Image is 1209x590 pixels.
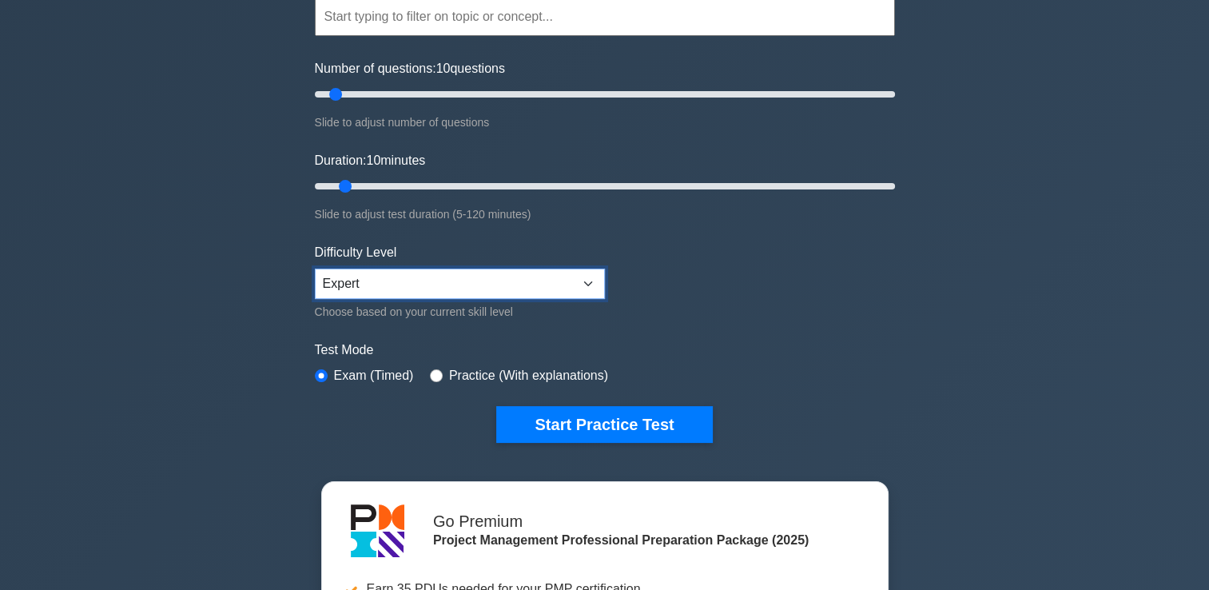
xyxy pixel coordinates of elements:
label: Exam (Timed) [334,366,414,385]
label: Number of questions: questions [315,59,505,78]
label: Test Mode [315,341,895,360]
span: 10 [366,153,380,167]
div: Slide to adjust number of questions [315,113,895,132]
div: Choose based on your current skill level [315,302,605,321]
span: 10 [436,62,451,75]
label: Practice (With explanations) [449,366,608,385]
label: Difficulty Level [315,243,397,262]
label: Duration: minutes [315,151,426,170]
button: Start Practice Test [496,406,712,443]
div: Slide to adjust test duration (5-120 minutes) [315,205,895,224]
